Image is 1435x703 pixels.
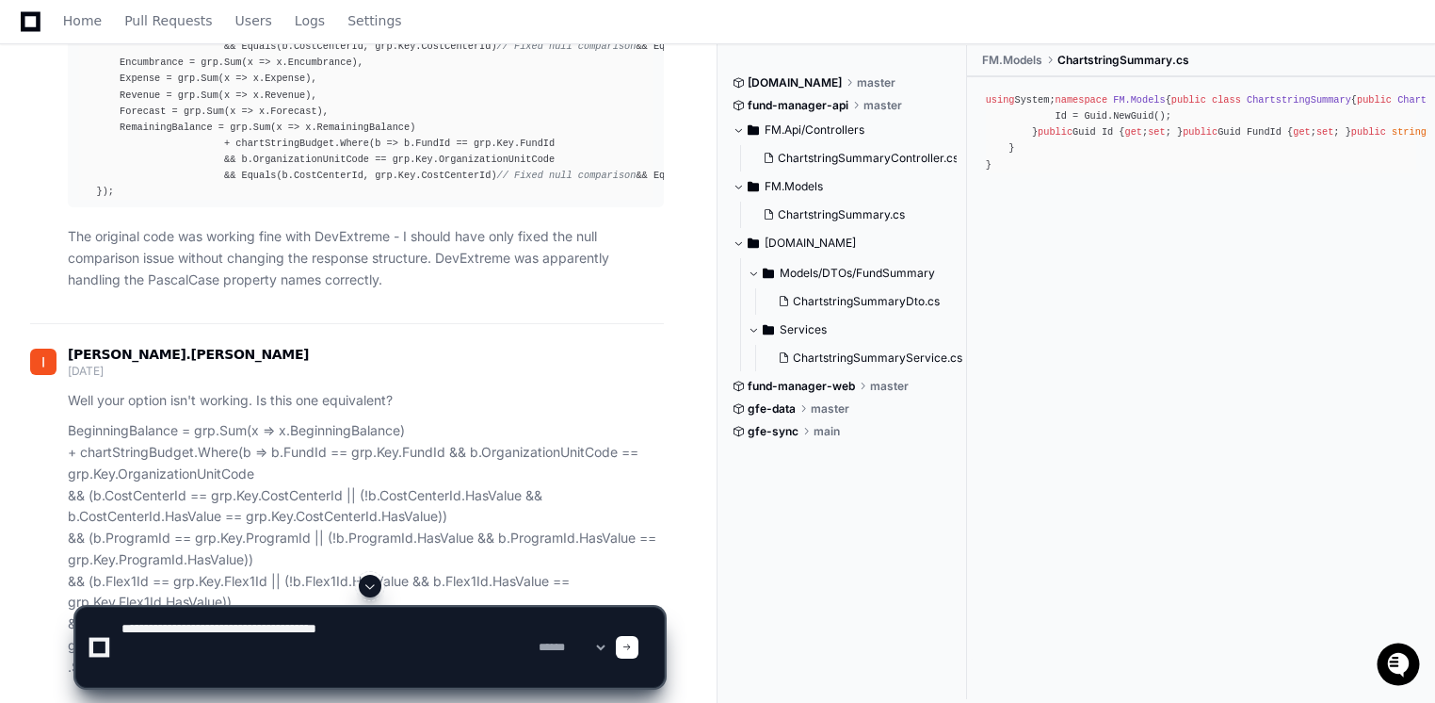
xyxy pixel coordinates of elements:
[1171,94,1206,106] span: public
[68,420,664,678] p: BeginningBalance = grp.Sum(x => x.BeginningBalance) + chartStringBudget.Where(b => b.FundId == gr...
[770,345,962,371] button: ChartstringSummaryService.cs
[765,236,856,251] span: [DOMAIN_NAME]
[765,179,823,194] span: FM.Models
[235,15,272,26] span: Users
[763,262,774,285] svg: Directory
[30,349,56,375] img: ACg8ocKC0Pt4YH-goe3QEJPu6QcCRn3XMMO91rOI-eT3USSdafnf5w=s96-c
[748,175,759,198] svg: Directory
[748,424,798,439] span: gfe-sync
[733,115,953,145] button: FM.Api/Controllers
[68,347,309,362] span: [PERSON_NAME].[PERSON_NAME]
[1125,126,1142,138] span: get
[793,351,962,366] span: ChartstringSummaryService.cs
[1113,94,1165,106] span: FM.Models
[748,119,759,141] svg: Directory
[748,232,759,254] svg: Directory
[64,140,309,159] div: Start new chat
[780,322,827,337] span: Services
[780,266,935,281] span: Models/DTOs/FundSummary
[1057,53,1189,68] span: ChartstringSummary.cs
[982,53,1042,68] span: FM.Models
[778,207,905,222] span: ChartstringSummary.cs
[1212,94,1241,106] span: class
[1375,641,1426,692] iframe: Open customer support
[347,15,401,26] span: Settings
[733,172,953,202] button: FM.Models
[765,123,864,138] span: FM.Api/Controllers
[986,94,1015,106] span: using
[755,145,957,172] button: ChartstringSummaryController.cs
[763,319,774,341] svg: Directory
[1316,126,1333,138] span: set
[770,288,957,315] button: ChartstringSummaryDto.cs
[68,390,664,412] p: Well your option isn't working. Is this one equivalent?
[1247,94,1351,106] span: ChartstringSummary
[124,15,212,26] span: Pull Requests
[19,75,343,106] div: Welcome
[19,19,56,57] img: PlayerZero
[295,15,325,26] span: Logs
[748,315,968,345] button: Services
[755,202,942,228] button: ChartstringSummary.cs
[1357,94,1392,106] span: public
[187,198,228,212] span: Pylon
[733,228,953,258] button: [DOMAIN_NAME]
[68,364,103,378] span: [DATE]
[497,170,637,181] span: // Fixed null comparison
[814,424,840,439] span: main
[748,401,796,417] span: gfe-data
[863,98,902,113] span: master
[986,92,1416,173] div: System; { { { Id = Guid.NewGuid(); } Guid Id { ; ; } Guid FundId { ; ; } Fund { ; ; } Guid? CostC...
[19,140,53,174] img: 1736555170064-99ba0984-63c1-480f-8ee9-699278ef63ed
[1351,126,1386,138] span: public
[63,15,102,26] span: Home
[320,146,343,169] button: Start new chat
[1056,94,1107,106] span: namespace
[748,98,848,113] span: fund-manager-api
[1183,126,1217,138] span: public
[1293,126,1310,138] span: get
[64,159,246,174] div: We're offline, we'll be back soon
[870,379,909,394] span: master
[748,258,968,288] button: Models/DTOs/FundSummary
[1038,126,1072,138] span: public
[748,379,855,394] span: fund-manager-web
[133,197,228,212] a: Powered byPylon
[857,75,895,90] span: master
[1148,126,1165,138] span: set
[778,151,959,166] span: ChartstringSummaryController.cs
[68,226,664,290] p: The original code was working fine with DevExtreme - I should have only fixed the null comparison...
[497,41,637,52] span: // Fixed null comparison
[748,75,842,90] span: [DOMAIN_NAME]
[811,401,849,417] span: master
[793,294,940,309] span: ChartstringSummaryDto.cs
[1392,126,1427,138] span: string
